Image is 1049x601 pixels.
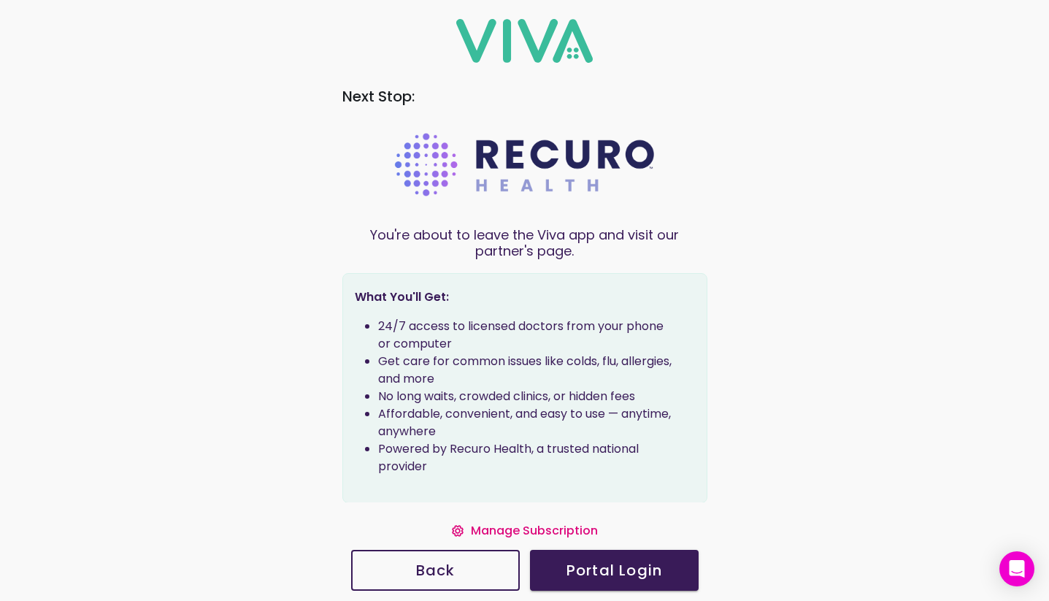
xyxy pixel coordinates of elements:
[471,522,598,539] ion-text: Manage Subscription
[378,440,672,475] li: Powered by Recuro Health, a trusted national provider
[342,85,707,107] h1: Next Stop:
[393,132,656,196] img: Next Stop:
[530,550,699,591] ion-button: Portal Login
[351,550,520,591] ion-button: Back
[378,388,672,405] li: No long waits, crowded clinics, or hidden fees
[378,318,672,353] li: 24/7 access to licensed doctors from your phone or computer
[355,288,695,306] p: What You'll Get:
[448,518,602,543] a: Manage Subscription
[529,550,700,591] a: Portal Login
[999,551,1034,586] div: Open Intercom Messenger
[378,353,672,388] li: Get care for common issues like colds, flu, allergies, and more
[378,405,672,440] li: Affordable, convenient, and easy to use — anytime, anywhere
[342,227,707,260] p: You're about to leave the Viva app and visit our partner's page.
